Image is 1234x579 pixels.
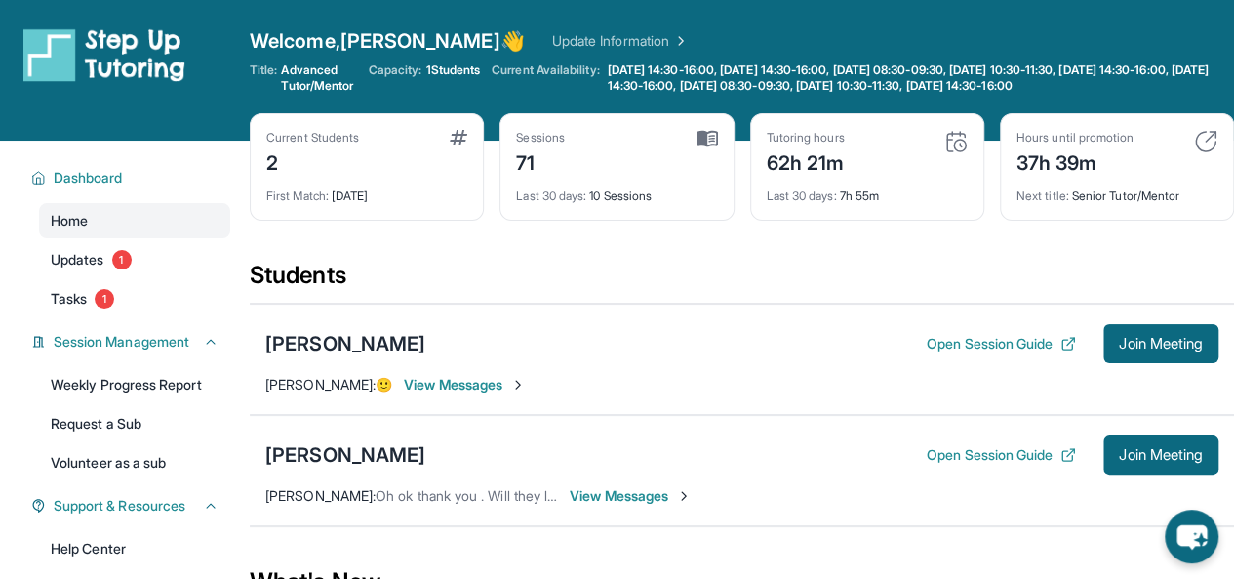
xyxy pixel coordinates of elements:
a: Home [39,203,230,238]
span: Session Management [54,332,189,352]
div: 7h 55m [767,177,968,204]
span: Current Availability: [492,62,599,94]
div: Hours until promotion [1016,130,1134,145]
span: [PERSON_NAME] : [265,376,376,393]
div: 62h 21m [767,145,845,177]
div: [PERSON_NAME] [265,330,425,357]
img: card [1194,130,1217,153]
div: 71 [516,145,565,177]
a: Updates1 [39,242,230,277]
span: Advanced Tutor/Mentor [281,62,356,94]
span: Join Meeting [1119,338,1203,350]
button: Session Management [46,332,219,352]
button: Support & Resources [46,496,219,516]
span: Last 30 days : [516,188,586,203]
span: View Messages [570,486,692,506]
div: [DATE] [266,177,467,204]
span: 1 [95,289,114,309]
span: Dashboard [54,168,123,187]
span: Tasks [51,289,87,309]
div: 10 Sessions [516,177,717,204]
span: 1 [112,250,132,269]
a: Help Center [39,531,230,566]
span: 1 Students [425,62,480,78]
span: Join Meeting [1119,449,1203,461]
div: 2 [266,145,359,177]
img: card [944,130,968,153]
button: Open Session Guide [927,445,1076,465]
a: Tasks1 [39,281,230,316]
div: [PERSON_NAME] [265,441,425,469]
button: Open Session Guide [927,334,1076,353]
button: Dashboard [46,168,219,187]
span: Support & Resources [54,496,185,516]
button: Join Meeting [1103,324,1218,363]
img: Chevron-Right [510,377,526,393]
button: chat-button [1165,510,1218,563]
div: 37h 39m [1016,145,1134,177]
a: Request a Sub [39,406,230,441]
a: Volunteer as a sub [39,445,230,480]
span: Last 30 days : [767,188,837,203]
span: First Match : [266,188,329,203]
img: logo [23,27,185,82]
div: Current Students [266,130,359,145]
button: Join Meeting [1103,435,1218,475]
span: Home [51,211,88,230]
img: Chevron Right [669,31,689,51]
div: Senior Tutor/Mentor [1016,177,1217,204]
img: card [450,130,467,145]
span: Welcome, [PERSON_NAME] 👋 [250,27,525,55]
span: Capacity: [369,62,422,78]
span: View Messages [404,375,526,394]
span: Next title : [1016,188,1069,203]
div: Sessions [516,130,565,145]
span: Title: [250,62,277,94]
div: Tutoring hours [767,130,845,145]
img: Chevron-Right [676,488,692,504]
span: Updates [51,250,104,269]
span: [DATE] 14:30-16:00, [DATE] 14:30-16:00, [DATE] 08:30-09:30, [DATE] 10:30-11:30, [DATE] 14:30-16:0... [608,62,1230,94]
a: Update Information [552,31,689,51]
a: Weekly Progress Report [39,367,230,402]
img: card [697,130,718,147]
div: Students [250,260,1234,303]
span: Oh ok thank you . Will they let me know when they have found a match? And thank you for you time ... [376,487,1141,504]
a: [DATE] 14:30-16:00, [DATE] 14:30-16:00, [DATE] 08:30-09:30, [DATE] 10:30-11:30, [DATE] 14:30-16:0... [604,62,1234,94]
span: 🙂 [376,376,392,393]
span: [PERSON_NAME] : [265,487,376,504]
